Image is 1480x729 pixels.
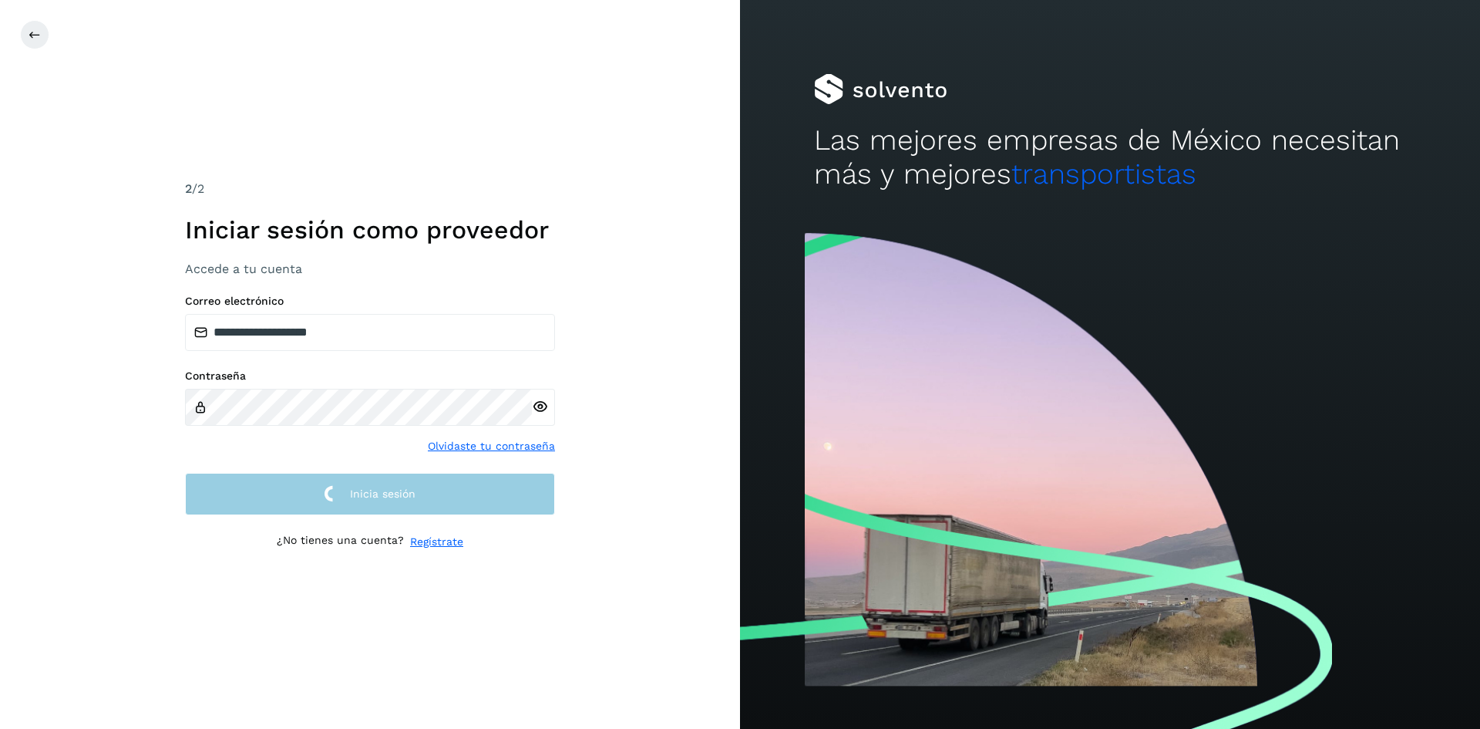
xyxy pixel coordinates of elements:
div: /2 [185,180,555,198]
a: Olvidaste tu contraseña [428,438,555,454]
p: ¿No tienes una cuenta? [277,534,404,550]
a: Regístrate [410,534,463,550]
h1: Iniciar sesión como proveedor [185,215,555,245]
span: 2 [185,181,192,196]
h3: Accede a tu cuenta [185,262,555,276]
label: Correo electrónico [185,295,555,308]
span: transportistas [1011,157,1196,191]
h2: Las mejores empresas de México necesitan más y mejores [814,123,1406,192]
span: Inicia sesión [350,488,415,499]
button: Inicia sesión [185,473,555,515]
label: Contraseña [185,370,555,383]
